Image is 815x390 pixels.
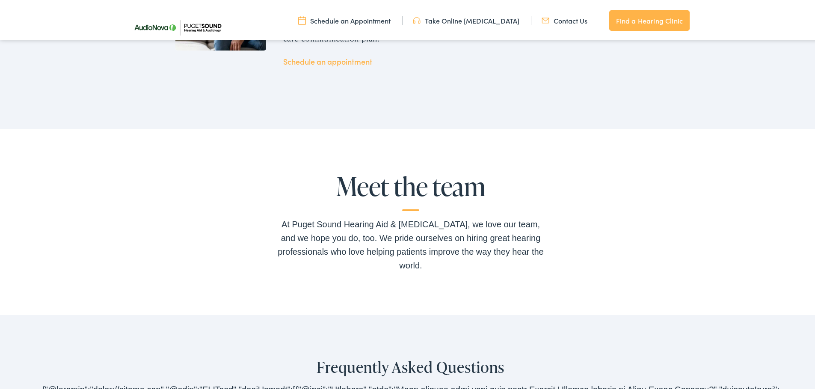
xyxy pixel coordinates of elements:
[609,9,690,29] a: Find a Hearing Clinic
[274,216,548,271] div: At Puget Sound Hearing Aid & [MEDICAL_DATA], we love our team, and we hope you do, too. We pride ...
[542,14,587,24] a: Contact Us
[413,14,421,24] img: utility icon
[298,14,391,24] a: Schedule an Appointment
[283,54,372,65] a: Schedule an appointment
[274,170,548,209] h2: Meet the team
[33,356,788,375] h2: Frequently Asked Questions
[298,14,306,24] img: utility icon
[542,14,549,24] img: utility icon
[413,14,519,24] a: Take Online [MEDICAL_DATA]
